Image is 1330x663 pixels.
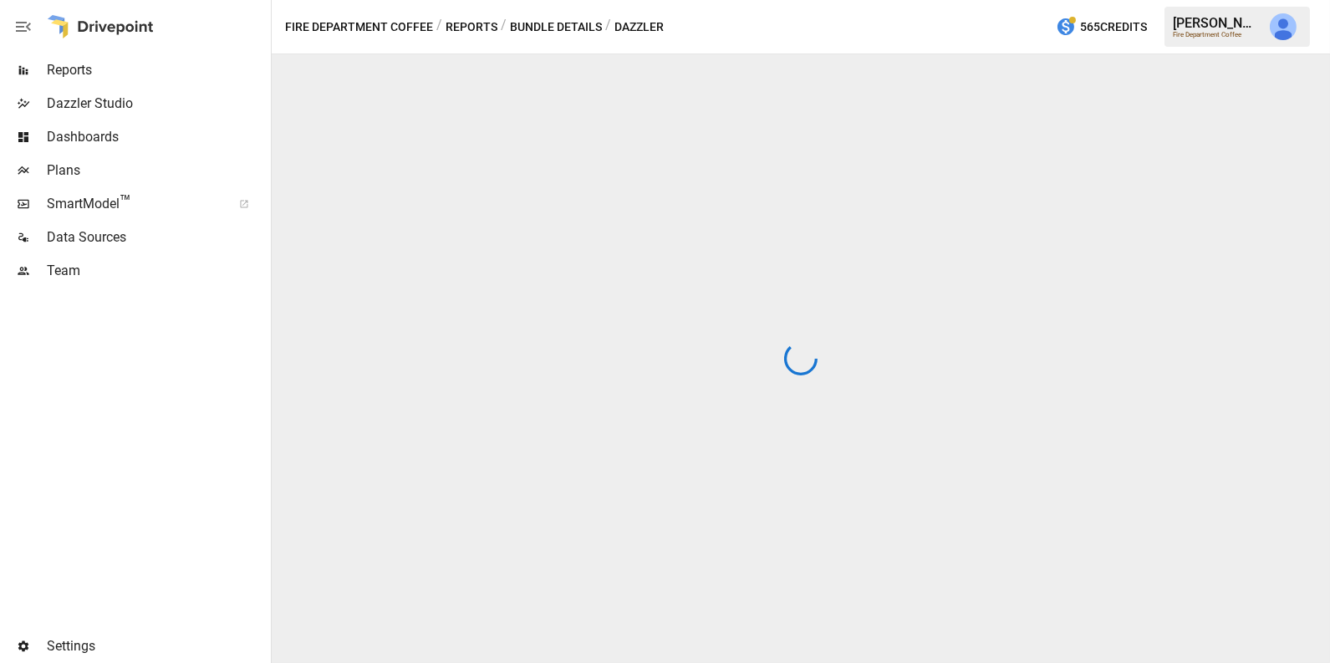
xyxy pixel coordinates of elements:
button: Fire Department Coffee [285,17,433,38]
span: Plans [47,161,268,181]
button: Reports [446,17,497,38]
button: Bundle Details [510,17,602,38]
div: / [436,17,442,38]
span: Reports [47,60,268,80]
div: [PERSON_NAME] [1173,15,1260,31]
span: SmartModel [47,194,221,214]
span: 565 Credits [1080,17,1147,38]
span: Data Sources [47,227,268,247]
span: Team [47,261,268,281]
button: Julie Wilton [1260,3,1307,50]
div: Fire Department Coffee [1173,31,1260,38]
img: Julie Wilton [1270,13,1297,40]
span: Dashboards [47,127,268,147]
span: ™ [120,191,131,212]
div: / [501,17,507,38]
div: / [605,17,611,38]
span: Settings [47,636,268,656]
span: Dazzler Studio [47,94,268,114]
button: 565Credits [1049,12,1154,43]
